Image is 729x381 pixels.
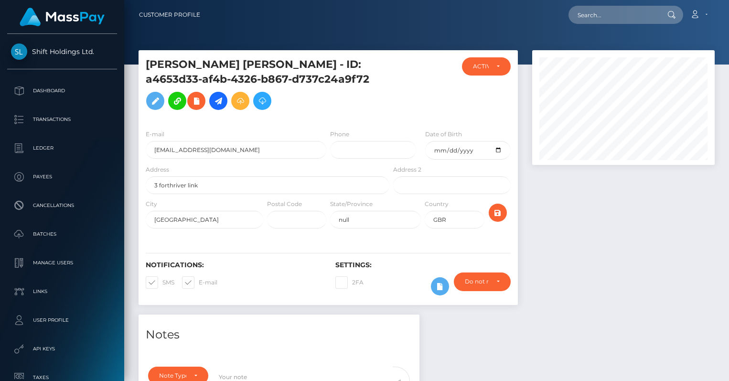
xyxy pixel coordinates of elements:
[462,57,511,76] button: ACTIVE
[11,313,113,327] p: User Profile
[146,130,164,139] label: E-mail
[393,165,421,174] label: Address 2
[11,256,113,270] p: Manage Users
[7,108,117,131] a: Transactions
[159,372,186,380] div: Note Type
[465,278,489,285] div: Do not require
[11,141,113,155] p: Ledger
[146,276,174,289] label: SMS
[146,327,412,343] h4: Notes
[330,200,373,208] label: State/Province
[20,8,105,26] img: MassPay Logo
[146,200,157,208] label: City
[146,165,169,174] label: Address
[425,200,449,208] label: Country
[7,47,117,56] span: Shift Holdings Ltd.
[7,308,117,332] a: User Profile
[568,6,658,24] input: Search...
[7,280,117,304] a: Links
[7,79,117,103] a: Dashboard
[146,261,321,269] h6: Notifications:
[11,84,113,98] p: Dashboard
[11,227,113,241] p: Batches
[267,200,302,208] label: Postal Code
[11,342,113,356] p: API Keys
[7,194,117,218] a: Cancellations
[146,57,384,115] h5: [PERSON_NAME] [PERSON_NAME] - ID: a4653d33-af4b-4326-b867-d737c24a9f72
[454,272,511,291] button: Do not require
[11,198,113,213] p: Cancellations
[209,92,227,110] a: Initiate Payout
[425,130,462,139] label: Date of Birth
[335,276,364,289] label: 2FA
[7,337,117,361] a: API Keys
[335,261,511,269] h6: Settings:
[182,276,217,289] label: E-mail
[11,44,27,60] img: Shift Holdings Ltd.
[11,284,113,299] p: Links
[11,112,113,127] p: Transactions
[7,165,117,189] a: Payees
[7,136,117,160] a: Ledger
[7,222,117,246] a: Batches
[11,170,113,184] p: Payees
[7,251,117,275] a: Manage Users
[139,5,200,25] a: Customer Profile
[330,130,349,139] label: Phone
[473,63,489,70] div: ACTIVE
